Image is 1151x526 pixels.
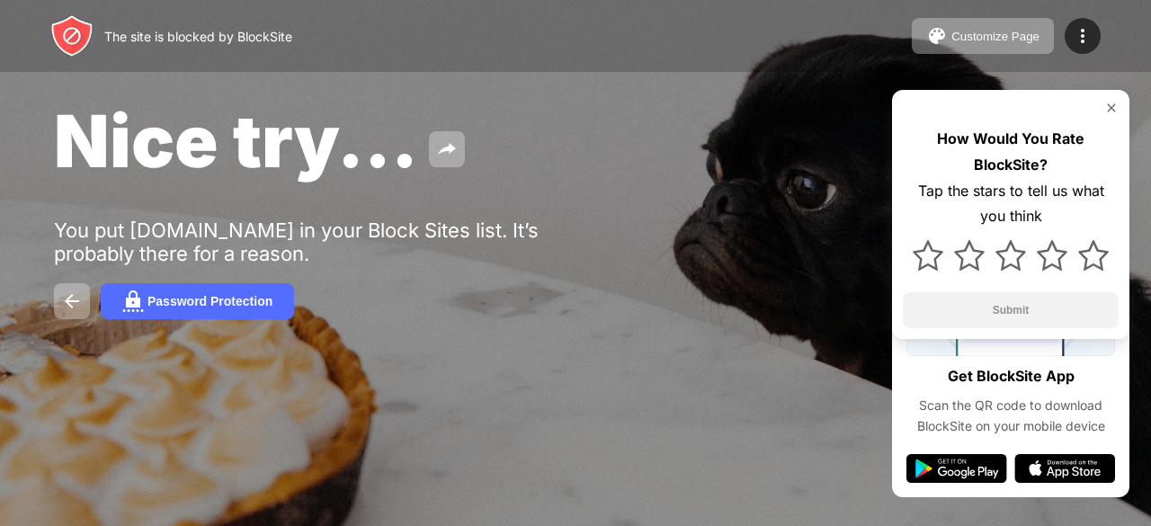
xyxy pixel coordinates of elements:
div: How Would You Rate BlockSite? [903,126,1119,178]
button: Submit [903,292,1119,328]
div: Customize Page [951,30,1039,43]
iframe: Banner [54,299,479,505]
img: share.svg [436,138,458,160]
img: menu-icon.svg [1072,25,1093,47]
img: star.svg [1037,240,1067,271]
img: star.svg [995,240,1026,271]
div: Password Protection [147,294,272,308]
img: star.svg [913,240,943,271]
div: The site is blocked by BlockSite [104,29,292,44]
div: Tap the stars to tell us what you think [903,178,1119,230]
img: star.svg [1078,240,1109,271]
img: star.svg [954,240,985,271]
div: You put [DOMAIN_NAME] in your Block Sites list. It’s probably there for a reason. [54,218,610,265]
img: rate-us-close.svg [1104,101,1119,115]
img: password.svg [122,290,144,312]
button: Customize Page [912,18,1054,54]
span: Nice try... [54,97,418,184]
img: header-logo.svg [50,14,94,58]
img: back.svg [61,290,83,312]
img: google-play.svg [906,454,1007,483]
img: app-store.svg [1014,454,1115,483]
button: Password Protection [101,283,294,319]
img: pallet.svg [926,25,948,47]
